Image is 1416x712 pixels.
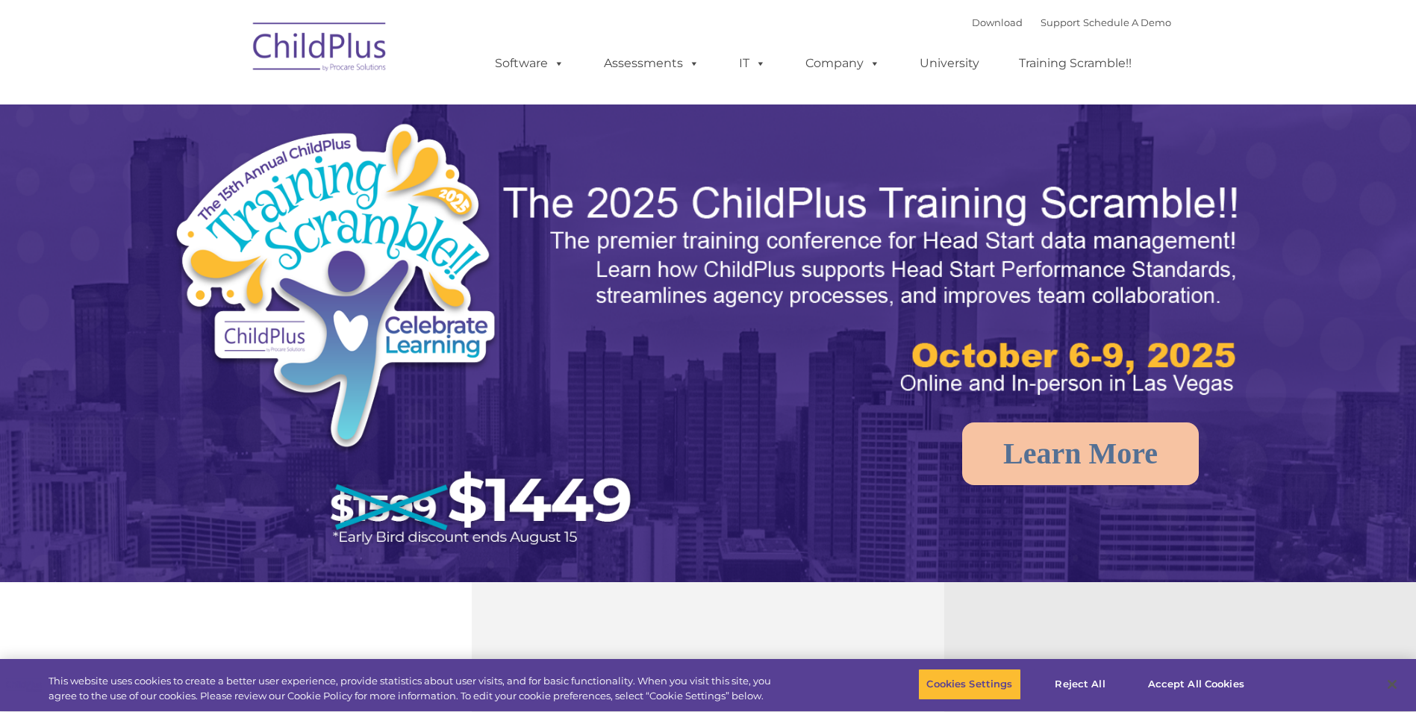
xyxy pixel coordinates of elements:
a: Learn More [962,422,1199,485]
span: Phone number [208,160,271,171]
a: Support [1041,16,1080,28]
font: | [972,16,1171,28]
a: IT [724,49,781,78]
a: Download [972,16,1023,28]
div: This website uses cookies to create a better user experience, provide statistics about user visit... [49,674,779,703]
span: Last name [208,99,253,110]
a: Schedule A Demo [1083,16,1171,28]
button: Reject All [1034,669,1127,700]
button: Accept All Cookies [1140,669,1253,700]
a: University [905,49,994,78]
button: Close [1376,668,1409,701]
a: Software [480,49,579,78]
a: Training Scramble!! [1004,49,1147,78]
a: Assessments [589,49,714,78]
button: Cookies Settings [918,669,1020,700]
a: Company [790,49,895,78]
img: ChildPlus by Procare Solutions [246,12,395,87]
